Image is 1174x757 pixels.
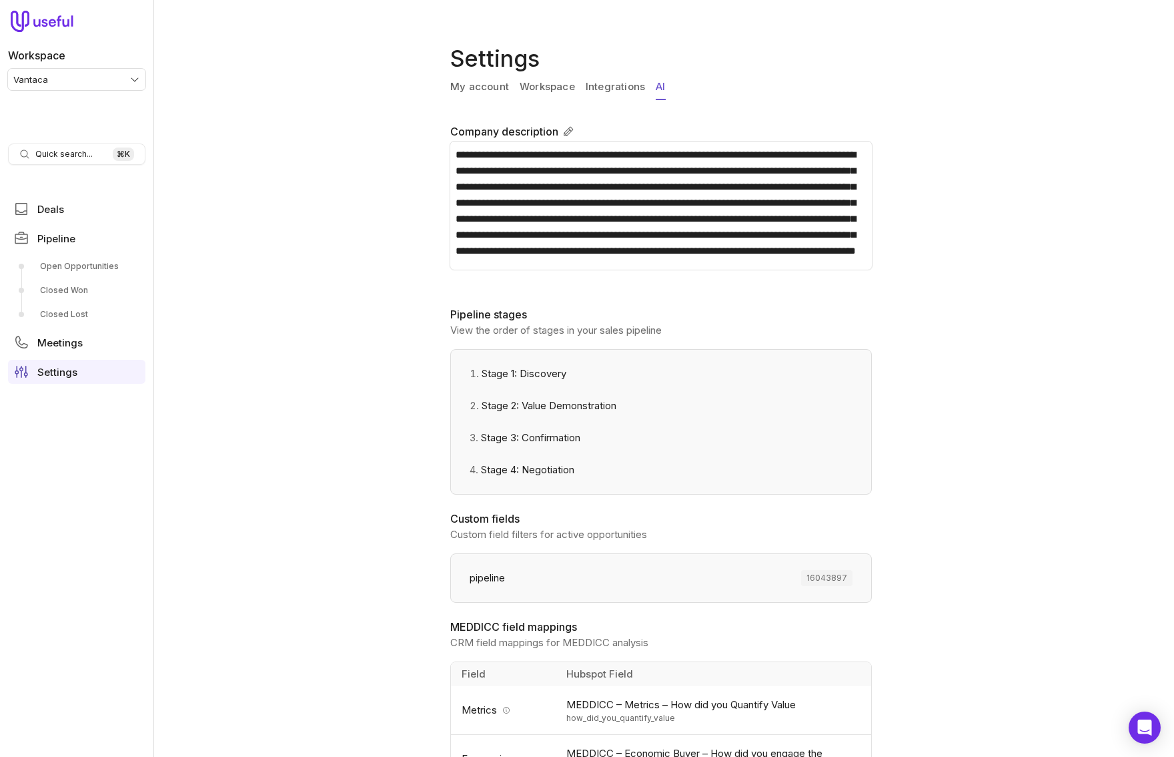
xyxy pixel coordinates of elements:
a: Closed Lost [8,304,145,325]
a: Meetings [8,330,145,354]
label: Company description [450,123,558,140]
div: Metrics [462,702,550,718]
p: View the order of stages in your sales pipeline [450,322,872,338]
a: Workspace [520,75,575,100]
span: 16043897 [801,570,852,586]
a: Pipeline [8,226,145,250]
a: Deals [8,197,145,221]
label: Workspace [8,47,65,63]
a: Settings [8,360,145,384]
li: Stage 1: Discovery [462,358,860,390]
span: Pipeline [37,234,75,244]
th: Hubspot Field [558,662,871,686]
h2: Pipeline stages [450,306,872,322]
kbd: ⌘ K [113,148,134,161]
span: Meetings [37,338,83,348]
span: pipeline [470,570,505,586]
a: Open Opportunities [8,256,145,277]
a: Integrations [586,75,645,100]
p: Custom field filters for active opportunities [450,527,872,543]
svg: Info [502,706,510,714]
li: Stage 4: Negotiation [462,454,860,486]
a: My account [450,75,509,100]
th: Field [451,662,558,686]
h2: MEDDICC field mappings [450,619,872,635]
div: Open Intercom Messenger [1129,712,1161,744]
h2: Custom fields [450,511,872,527]
span: Quick search... [35,149,93,160]
h1: Settings [450,43,877,75]
a: Closed Won [8,280,145,301]
span: how_did_you_quantify_value [566,713,863,724]
span: MEDDICC – Metrics – How did you Quantify Value [566,697,863,713]
li: Stage 3: Confirmation [462,422,860,454]
div: Pipeline submenu [8,256,145,325]
span: Deals [37,204,64,214]
li: Stage 2: Value Demonstration [462,390,860,422]
span: Settings [37,367,77,377]
a: AI [656,75,665,100]
button: Edit company description [558,121,578,142]
p: CRM field mappings for MEDDICC analysis [450,635,872,651]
